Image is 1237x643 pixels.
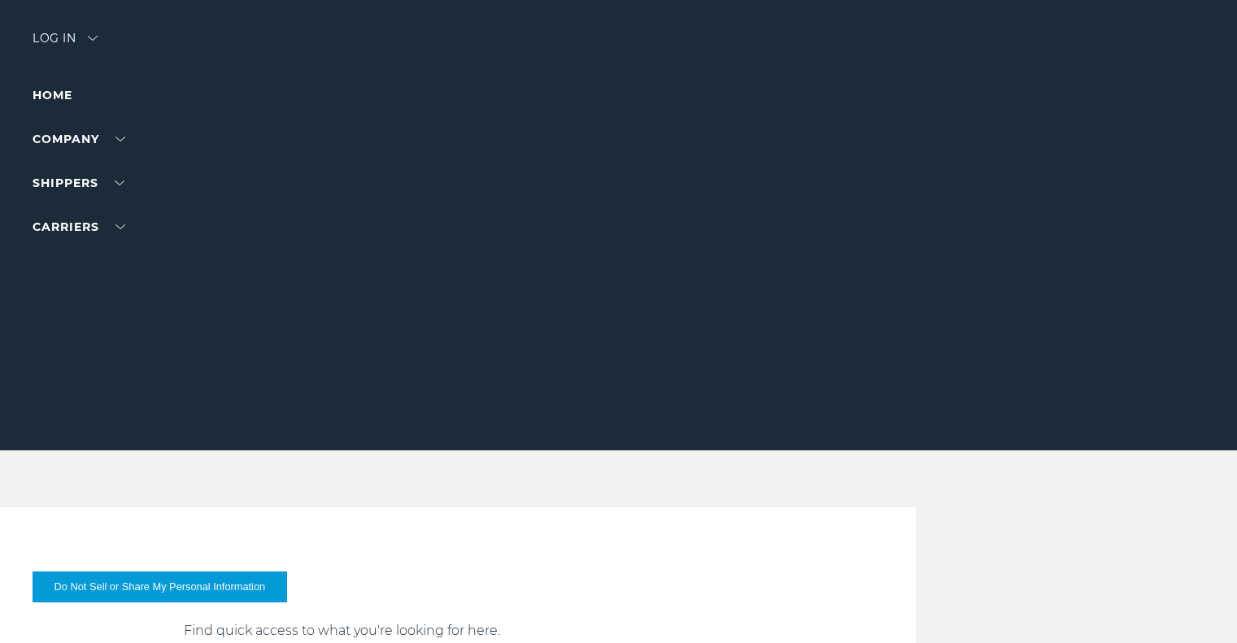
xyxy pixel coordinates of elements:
a: SHIPPERS [33,176,124,190]
a: Company [33,132,125,146]
a: Home [33,88,72,102]
button: Do Not Sell or Share My Personal Information [33,571,287,602]
p: Find quick access to what you're looking for here. [184,621,852,641]
div: Log in [33,33,98,56]
img: arrow [88,36,98,41]
a: Carriers [33,219,125,234]
img: kbx logo [558,33,680,104]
